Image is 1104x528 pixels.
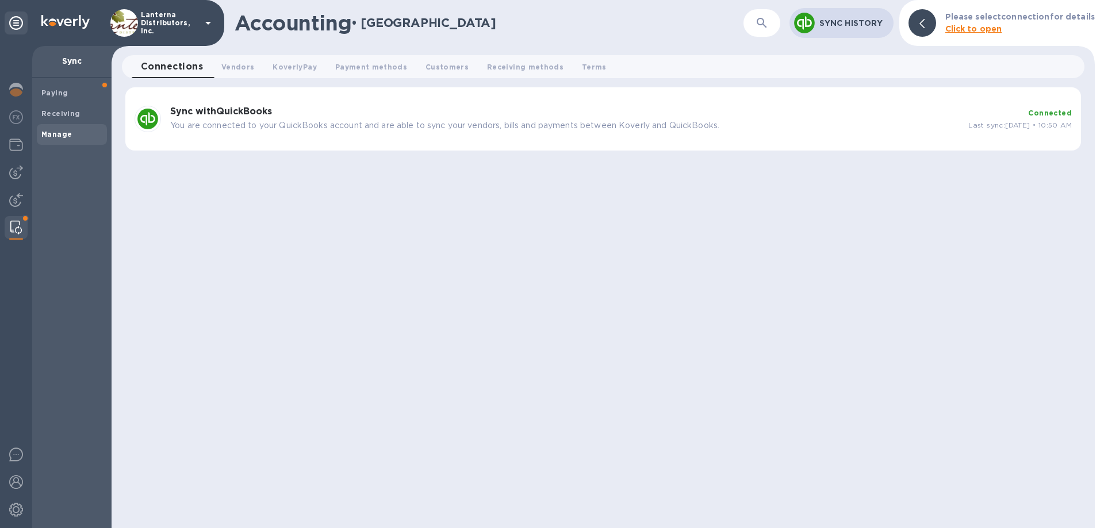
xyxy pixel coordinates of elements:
[235,11,351,35] h1: Accounting
[425,61,469,73] span: Customers
[487,61,563,73] span: Receiving methods
[819,17,884,29] p: Sync History
[41,130,72,138] b: Manage
[335,61,407,73] span: Payment methods
[273,61,316,73] span: KoverlyPay
[351,16,496,30] h2: • [GEOGRAPHIC_DATA]
[170,106,272,117] b: Sync with QuickBooks
[221,61,254,73] span: Vendors
[141,59,203,75] span: Connections
[141,11,198,35] p: Lanterna Distributors, Inc.
[968,121,1072,129] span: Last sync: [DATE] • 10:50 AM
[41,15,90,29] img: Logo
[1028,109,1072,117] b: Connected
[582,61,607,73] span: Terms
[9,138,23,152] img: Wallets
[41,55,102,67] p: Sync
[9,110,23,124] img: Foreign exchange
[41,109,80,118] b: Receiving
[945,24,1002,33] b: Click to open
[41,88,68,97] b: Paying
[945,12,1095,21] b: Please select connection for details
[170,120,959,132] p: You are connected to your QuickBooks account and are able to sync your vendors, bills and payment...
